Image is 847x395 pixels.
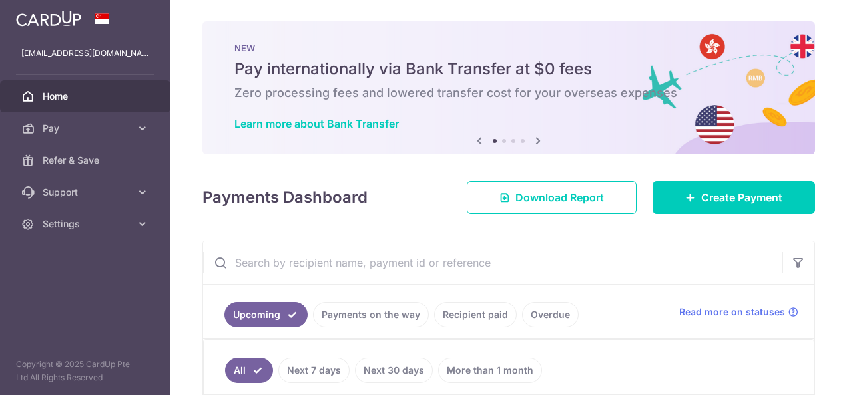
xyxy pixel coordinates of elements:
[43,122,131,135] span: Pay
[515,190,604,205] span: Download Report
[313,302,429,327] a: Payments on the way
[467,181,637,214] a: Download Report
[234,117,399,130] a: Learn more about Bank Transfer
[679,305,798,319] a: Read more on statuses
[16,11,81,27] img: CardUp
[234,43,783,53] p: NEW
[203,241,782,284] input: Search by recipient name, payment id or reference
[278,358,350,383] a: Next 7 days
[202,186,368,209] h4: Payments Dashboard
[202,21,815,154] img: Bank transfer banner
[43,217,131,231] span: Settings
[522,302,579,327] a: Overdue
[234,85,783,101] h6: Zero processing fees and lowered transfer cost for your overseas expenses
[21,47,149,60] p: [EMAIL_ADDRESS][DOMAIN_NAME]
[234,59,783,80] h5: Pay internationally via Bank Transfer at $0 fees
[438,358,542,383] a: More than 1 month
[43,186,131,199] span: Support
[434,302,517,327] a: Recipient paid
[355,358,433,383] a: Next 30 days
[224,302,308,327] a: Upcoming
[43,90,131,103] span: Home
[43,154,131,167] span: Refer & Save
[225,358,273,383] a: All
[701,190,782,205] span: Create Payment
[679,305,785,319] span: Read more on statuses
[653,181,815,214] a: Create Payment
